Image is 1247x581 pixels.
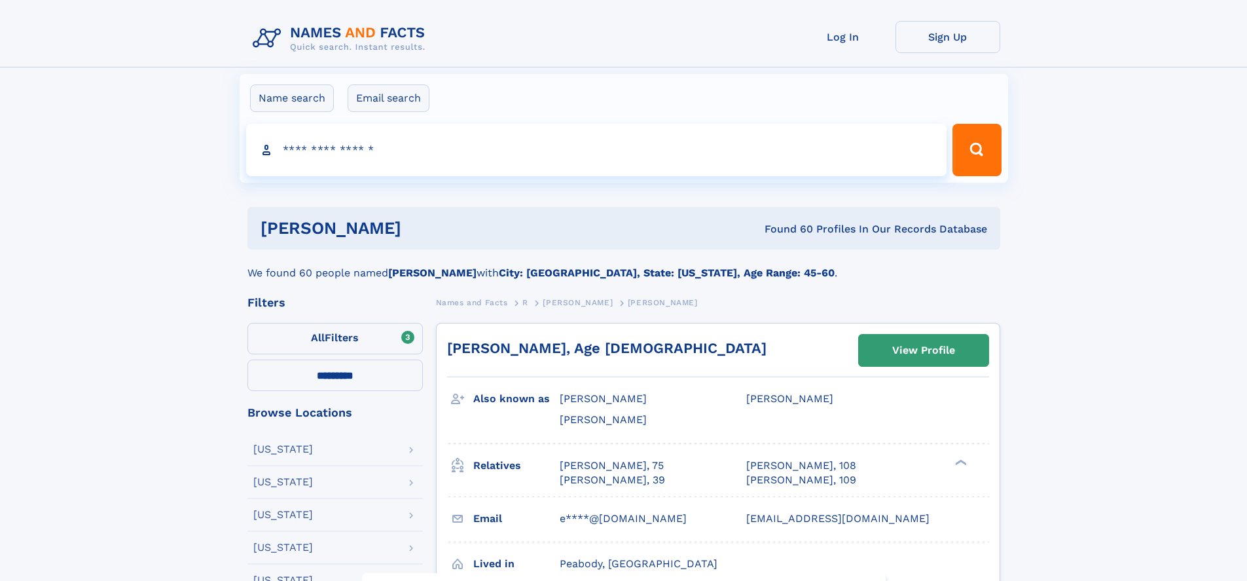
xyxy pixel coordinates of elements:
[436,294,508,310] a: Names and Facts
[952,124,1001,176] button: Search Button
[473,553,560,575] h3: Lived in
[253,510,313,520] div: [US_STATE]
[473,388,560,410] h3: Also known as
[560,473,665,487] a: [PERSON_NAME], 39
[473,508,560,530] h3: Email
[388,267,477,279] b: [PERSON_NAME]
[746,512,930,525] span: [EMAIL_ADDRESS][DOMAIN_NAME]
[746,459,856,473] a: [PERSON_NAME], 108
[892,335,955,365] div: View Profile
[348,84,429,112] label: Email search
[560,459,664,473] a: [PERSON_NAME], 75
[583,222,987,236] div: Found 60 Profiles In Our Records Database
[628,298,698,307] span: [PERSON_NAME]
[247,323,423,354] label: Filters
[859,335,988,366] a: View Profile
[746,392,833,405] span: [PERSON_NAME]
[560,413,647,426] span: [PERSON_NAME]
[522,294,528,310] a: R
[791,21,895,53] a: Log In
[261,220,583,236] h1: [PERSON_NAME]
[247,297,423,309] div: Filters
[560,392,647,405] span: [PERSON_NAME]
[952,458,967,466] div: ❯
[253,542,313,553] div: [US_STATE]
[560,557,717,570] span: Peabody, [GEOGRAPHIC_DATA]
[522,298,528,307] span: R
[253,477,313,487] div: [US_STATE]
[247,250,1000,281] div: We found 60 people named with .
[247,21,436,56] img: Logo Names and Facts
[543,294,613,310] a: [PERSON_NAME]
[746,473,856,487] a: [PERSON_NAME], 109
[253,444,313,455] div: [US_STATE]
[543,298,613,307] span: [PERSON_NAME]
[311,331,325,344] span: All
[473,455,560,477] h3: Relatives
[250,84,334,112] label: Name search
[895,21,1000,53] a: Sign Up
[499,267,835,279] b: City: [GEOGRAPHIC_DATA], State: [US_STATE], Age Range: 45-60
[246,124,947,176] input: search input
[247,407,423,419] div: Browse Locations
[447,340,767,356] a: [PERSON_NAME], Age [DEMOGRAPHIC_DATA]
